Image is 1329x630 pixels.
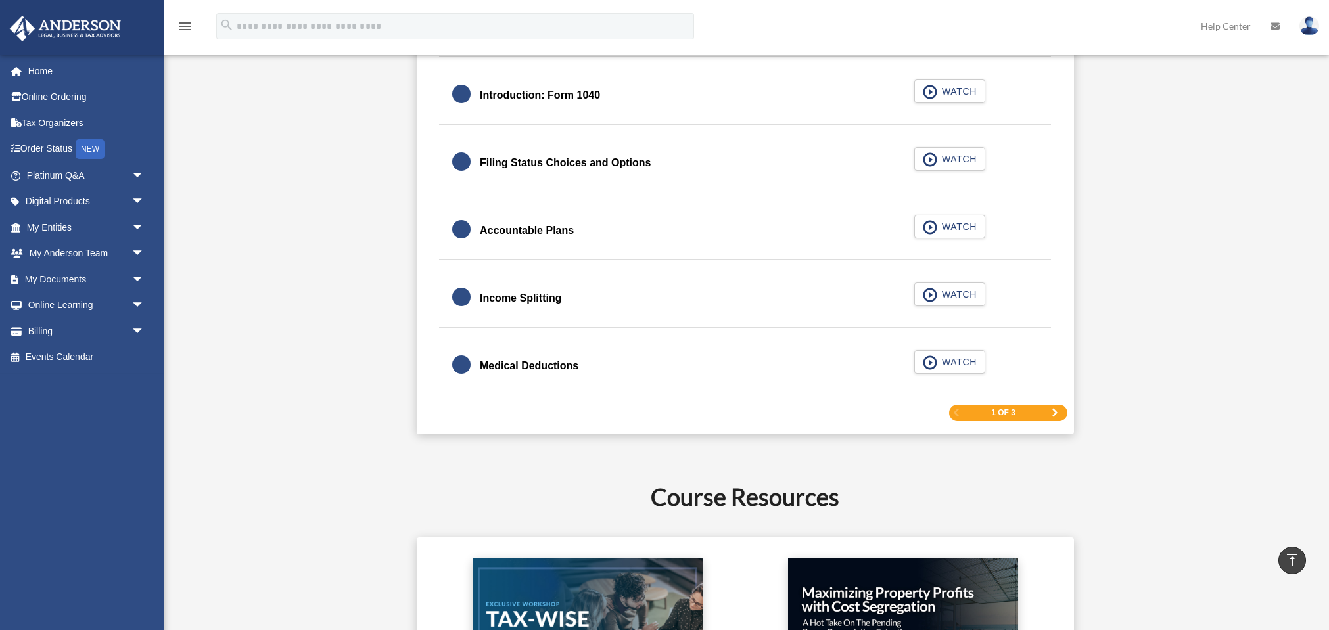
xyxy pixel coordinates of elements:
a: Online Ordering [9,84,164,110]
a: My Documentsarrow_drop_down [9,266,164,292]
span: arrow_drop_down [131,240,158,267]
a: My Anderson Teamarrow_drop_down [9,240,164,267]
a: Introduction: Form 1040 WATCH [452,79,1038,111]
i: search [220,18,234,32]
a: menu [177,23,193,34]
button: WATCH [914,79,985,103]
img: Anderson Advisors Platinum Portal [6,16,125,41]
button: WATCH [914,215,985,238]
div: Income Splitting [480,289,561,307]
a: Billingarrow_drop_down [9,318,164,344]
a: vertical_align_top [1278,547,1306,574]
a: Filing Status Choices and Options WATCH [452,147,1038,179]
i: vertical_align_top [1284,552,1300,568]
a: Tax Organizers [9,110,164,136]
a: My Entitiesarrow_drop_down [9,214,164,240]
a: Digital Productsarrow_drop_down [9,189,164,215]
img: User Pic [1299,16,1319,35]
a: Online Learningarrow_drop_down [9,292,164,319]
span: arrow_drop_down [131,318,158,345]
div: Filing Status Choices and Options [480,154,651,172]
span: WATCH [938,85,977,98]
button: WATCH [914,147,985,171]
span: arrow_drop_down [131,214,158,241]
span: arrow_drop_down [131,162,158,189]
a: Home [9,58,164,84]
h2: Course Resources [262,480,1228,513]
a: Income Splitting WATCH [452,282,1038,314]
span: arrow_drop_down [131,292,158,319]
span: WATCH [938,355,977,369]
span: arrow_drop_down [131,189,158,215]
span: WATCH [938,288,977,301]
a: Order StatusNEW [9,136,164,163]
div: Introduction: Form 1040 [480,86,600,104]
a: Accountable Plans WATCH [452,215,1038,246]
div: Accountable Plans [480,221,574,240]
span: arrow_drop_down [131,266,158,293]
a: Platinum Q&Aarrow_drop_down [9,162,164,189]
button: WATCH [914,282,985,306]
div: Medical Deductions [480,357,578,375]
span: WATCH [938,152,977,166]
button: WATCH [914,350,985,374]
div: NEW [76,139,105,159]
span: WATCH [938,220,977,233]
a: Events Calendar [9,344,164,371]
i: menu [177,18,193,34]
a: Medical Deductions WATCH [452,350,1038,382]
span: 1 of 3 [991,409,1015,416]
a: Next Page [1051,408,1059,417]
